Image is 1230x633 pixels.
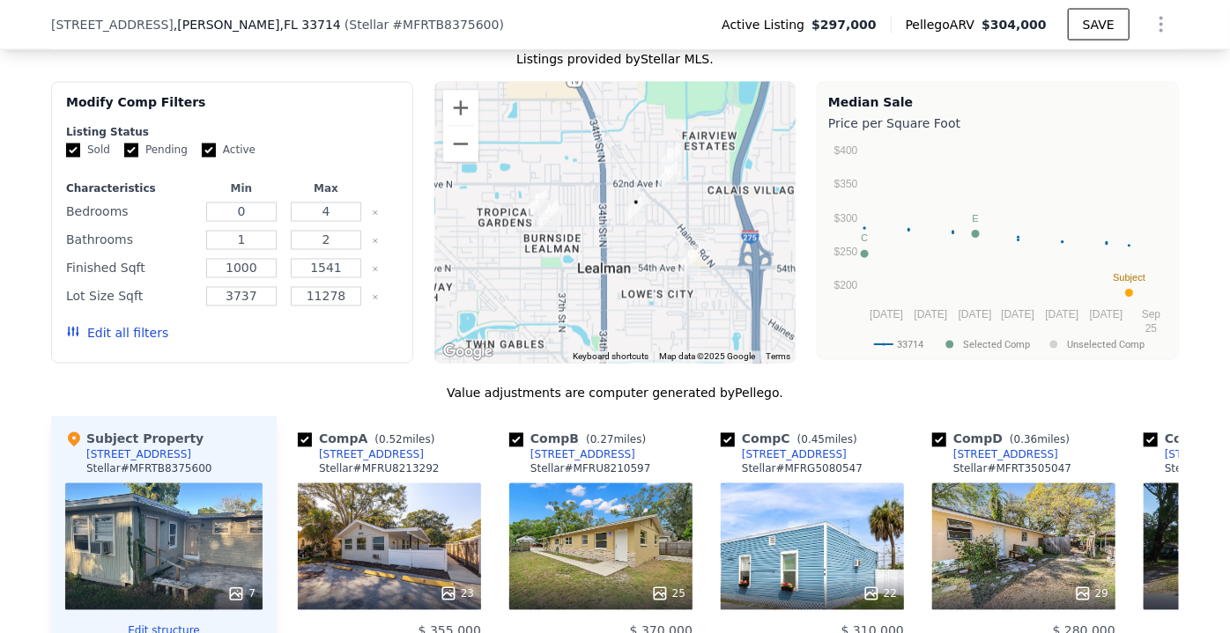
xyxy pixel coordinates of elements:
[530,448,635,462] div: [STREET_ADDRESS]
[521,183,554,227] div: 5827 39th St N
[828,93,1167,111] div: Median Sale
[1014,434,1038,446] span: 0.36
[86,462,211,476] div: Stellar # MFRTB8375600
[345,16,504,33] div: ( )
[203,182,280,196] div: Min
[654,137,687,181] div: 6316 29th St N
[509,448,635,462] a: [STREET_ADDRESS]
[86,448,191,462] div: [STREET_ADDRESS]
[801,434,825,446] span: 0.45
[659,352,755,362] span: Map data ©2025 Google
[651,155,685,199] div: 2915 61st Ave N
[573,351,648,364] button: Keyboard shortcuts
[870,308,903,320] text: [DATE]
[953,462,1071,476] div: Stellar # MFRT3505047
[834,280,858,292] text: $200
[811,16,877,33] span: $297,000
[202,144,216,158] input: Active
[834,247,858,259] text: $250
[1090,308,1123,320] text: [DATE]
[834,144,858,157] text: $400
[440,585,474,603] div: 23
[973,213,979,224] text: E
[1068,9,1130,40] button: SAVE
[287,182,365,196] div: Max
[863,585,897,603] div: 22
[66,284,196,309] div: Lot Size Sqft
[828,111,1167,136] div: Price per Square Foot
[982,18,1047,32] span: $304,000
[66,144,80,158] input: Sold
[834,212,858,224] text: $300
[579,434,653,446] span: ( miles)
[1142,308,1161,320] text: Sep
[51,385,1179,402] div: Value adjustments are computer generated by Pellego .
[742,462,863,476] div: Stellar # MFRG5080547
[721,448,847,462] a: [STREET_ADDRESS]
[1067,339,1145,350] text: Unselected Comp
[65,431,204,448] div: Subject Property
[319,462,440,476] div: Stellar # MFRU8213292
[1046,308,1079,320] text: [DATE]
[766,352,790,362] a: Terms (opens in new tab)
[953,448,1058,462] div: [STREET_ADDRESS]
[66,200,196,224] div: Bedrooms
[915,308,948,320] text: [DATE]
[1003,434,1077,446] span: ( miles)
[1145,322,1158,335] text: 25
[372,266,379,273] button: Clear
[721,431,864,448] div: Comp C
[1113,272,1145,283] text: Subject
[834,179,858,191] text: $350
[509,431,653,448] div: Comp B
[66,325,168,342] button: Edit all filters
[379,434,403,446] span: 0.52
[372,294,379,301] button: Clear
[372,238,379,245] button: Clear
[861,233,868,244] text: C
[742,448,847,462] div: [STREET_ADDRESS]
[66,228,196,253] div: Bathrooms
[319,448,424,462] div: [STREET_ADDRESS]
[619,187,653,231] div: 5829 32nd St N
[367,434,441,446] span: ( miles)
[124,143,188,158] label: Pending
[66,256,196,281] div: Finished Sqft
[897,339,923,350] text: 33714
[530,462,651,476] div: Stellar # MFRU8210597
[932,448,1058,462] a: [STREET_ADDRESS]
[298,431,441,448] div: Comp A
[651,585,685,603] div: 25
[124,144,138,158] input: Pending
[66,182,196,196] div: Characteristics
[590,434,614,446] span: 0.27
[932,431,1077,448] div: Comp D
[790,434,864,446] span: ( miles)
[963,339,1030,350] text: Selected Comp
[1074,585,1108,603] div: 29
[443,91,478,126] button: Zoom in
[372,210,379,217] button: Clear
[349,18,389,32] span: Stellar
[392,18,499,32] span: # MFRTB8375600
[828,136,1167,356] svg: A chart.
[1001,308,1034,320] text: [DATE]
[1144,7,1179,42] button: Show Options
[174,16,341,33] span: , [PERSON_NAME]
[202,143,256,158] label: Active
[959,308,992,320] text: [DATE]
[906,16,982,33] span: Pellego ARV
[439,341,497,364] img: Google
[722,16,811,33] span: Active Listing
[280,18,341,32] span: , FL 33714
[66,93,398,125] div: Modify Comp Filters
[51,16,174,33] span: [STREET_ADDRESS]
[298,448,424,462] a: [STREET_ADDRESS]
[66,143,110,158] label: Sold
[532,194,566,238] div: 3732 58th Ave N
[439,341,497,364] a: Open this area in Google Maps (opens a new window)
[674,239,708,283] div: 2753 53rd Ave N
[227,585,256,603] div: 7
[51,50,1179,68] div: Listings provided by Stellar MLS .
